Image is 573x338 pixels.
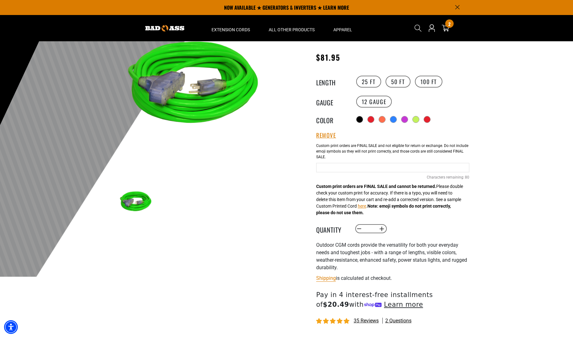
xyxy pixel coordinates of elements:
[212,27,250,33] span: Extension Cords
[316,132,336,139] button: Remove
[316,78,347,86] legend: Length
[117,13,268,163] img: neon green
[316,115,347,124] legend: Color
[316,274,469,282] div: is calculated at checkout.
[324,15,361,41] summary: Apparel
[259,15,324,41] summary: All Other Products
[316,318,351,324] span: 4.80 stars
[316,204,451,215] strong: Note: emoji symbols do not print correctly, please do not use them.
[413,23,423,33] summary: Search
[316,275,336,281] a: Shipping
[354,318,379,324] span: 35 reviews
[385,317,411,324] span: 2 questions
[316,225,347,233] label: Quantity
[448,22,451,26] span: 2
[316,98,347,106] legend: Gauge
[415,76,443,88] label: 100 FT
[316,52,340,63] span: $81.95
[202,15,259,41] summary: Extension Cords
[117,184,154,221] img: neon green
[356,96,392,108] label: 12 Gauge
[4,320,18,334] div: Accessibility Menu
[145,25,184,32] img: Bad Ass Extension Cords
[427,15,437,41] a: Open this option
[333,27,352,33] span: Apparel
[465,174,469,180] span: 80
[316,242,467,270] span: Outdoor CGM cords provide the versatility for both your everyday needs and toughest jobs - with a...
[269,27,315,33] span: All Other Products
[356,76,381,88] label: 25 FT
[386,76,411,88] label: 50 FT
[358,203,366,209] button: here
[441,24,451,32] a: cart
[427,175,464,179] span: Characters remaining:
